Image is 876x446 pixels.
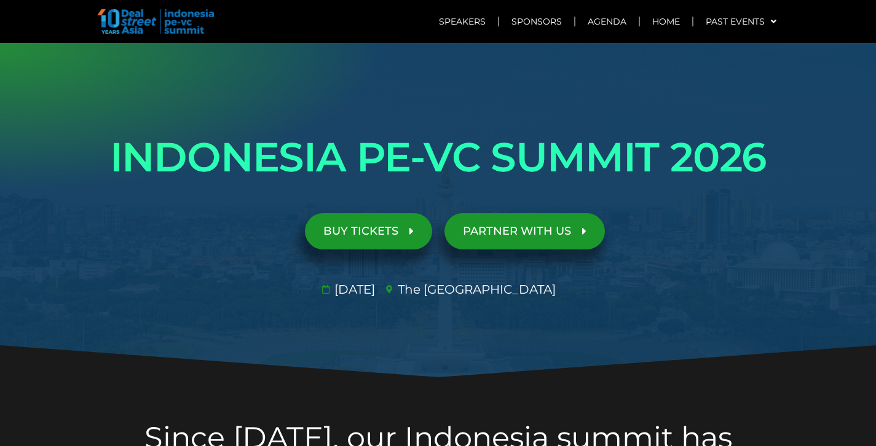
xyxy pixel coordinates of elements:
span: The [GEOGRAPHIC_DATA]​ [395,280,556,299]
a: Speakers [427,7,498,36]
span: [DATE]​ [331,280,375,299]
a: Home [640,7,692,36]
a: Past Events [693,7,789,36]
span: PARTNER WITH US [463,225,571,237]
a: PARTNER WITH US [444,213,605,249]
a: Sponsors [499,7,574,36]
a: Agenda [575,7,639,36]
h1: INDONESIA PE-VC SUMMIT 2026 [94,123,783,192]
a: BUY TICKETS [305,213,432,249]
span: BUY TICKETS [323,225,398,237]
